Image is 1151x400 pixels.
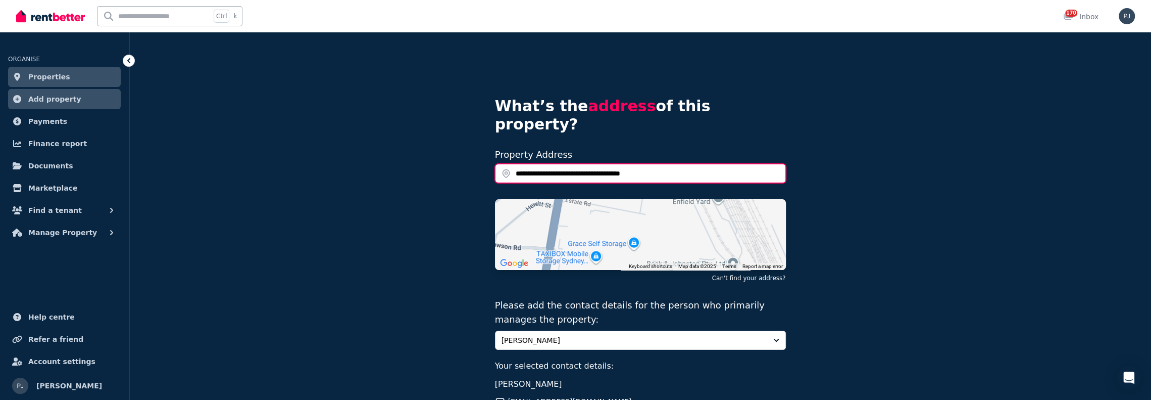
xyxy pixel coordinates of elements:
[495,97,786,134] h4: What’s the of this property?
[1119,8,1135,24] img: Paddy Jayawardena
[28,93,81,105] span: Add property
[8,56,40,63] span: ORGANISE
[629,263,672,270] button: Keyboard shortcuts
[8,200,121,220] button: Find a tenant
[497,257,531,270] img: Google
[28,355,95,368] span: Account settings
[8,134,121,154] a: Finance report
[8,89,121,109] a: Add property
[497,257,531,270] a: Open this area in Google Maps (opens a new window)
[8,111,121,131] a: Payments
[8,329,121,349] a: Refer a friend
[12,378,28,394] img: Paddy Jayawardena
[8,156,121,176] a: Documents
[495,360,786,372] p: Your selected contact details:
[28,115,67,127] span: Payments
[495,298,786,327] p: Please add the contact details for the person who primarily manages the property:
[588,97,656,115] span: address
[28,138,87,150] span: Finance report
[8,351,121,372] a: Account settings
[28,204,82,216] span: Find a tenant
[16,9,85,24] img: RentBetter
[28,333,83,345] span: Refer a friend
[28,160,73,172] span: Documents
[28,71,70,83] span: Properties
[1117,366,1141,390] div: Open Intercom Messenger
[495,149,573,160] label: Property Address
[1063,12,1098,22] div: Inbox
[678,263,716,269] span: Map data ©2025
[495,379,562,389] span: [PERSON_NAME]
[495,331,786,350] button: [PERSON_NAME]
[1065,10,1077,17] span: 170
[28,182,77,194] span: Marketplace
[28,311,75,323] span: Help centre
[233,12,237,20] span: k
[722,263,736,269] a: Terms (opens in new tab)
[8,67,121,87] a: Properties
[712,274,785,282] button: Can't find your address?
[742,263,783,269] a: Report a map error
[8,178,121,198] a: Marketplace
[214,10,229,23] span: Ctrl
[502,335,765,345] span: [PERSON_NAME]
[8,307,121,327] a: Help centre
[36,380,102,392] span: [PERSON_NAME]
[28,227,97,239] span: Manage Property
[8,223,121,243] button: Manage Property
